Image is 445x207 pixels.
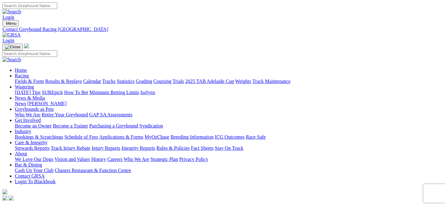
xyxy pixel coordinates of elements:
a: Login To Blackbook [15,179,56,184]
a: GAP SA Assessments [89,112,133,117]
a: Contact Greyhound Racing [GEOGRAPHIC_DATA] [2,27,443,32]
a: Track Injury Rebate [51,145,90,151]
div: News & Media [15,101,443,106]
a: Privacy Policy [179,157,208,162]
a: Chasers Restaurant & Function Centre [55,168,131,173]
a: News & Media [15,95,45,101]
a: Who We Are [15,112,40,117]
a: Strategic Plan [150,157,178,162]
a: [DATE] Tips [15,90,40,95]
a: Grading [136,79,152,84]
div: Get Involved [15,123,443,129]
input: Search [2,2,57,9]
a: Bar & Dining [15,162,42,167]
a: Fields & Form [15,79,44,84]
a: Vision and Values [54,157,90,162]
a: Stewards Reports [15,145,49,151]
img: facebook.svg [2,196,7,201]
a: How To Bet [64,90,88,95]
a: Minimum Betting Limits [89,90,139,95]
a: Applications & Forms [99,134,143,140]
a: News [15,101,26,106]
img: GRSA [2,32,21,38]
a: Cash Up Your Club [15,168,53,173]
a: Bookings & Scratchings [15,134,63,140]
a: Integrity Reports [121,145,155,151]
a: Statistics [117,79,135,84]
a: Home [15,67,27,73]
button: Toggle navigation [2,20,19,27]
a: Wagering [15,84,34,89]
a: Care & Integrity [15,140,48,145]
div: Greyhounds as Pets [15,112,443,118]
a: Track Maintenance [252,79,290,84]
a: Trials [172,79,184,84]
div: Bar & Dining [15,168,443,173]
input: Search [2,50,57,57]
div: About [15,157,443,162]
button: Toggle navigation [2,44,23,50]
a: We Love Our Dogs [15,157,53,162]
a: Careers [107,157,122,162]
a: Breeding Information [171,134,214,140]
span: Menu [6,21,16,26]
a: Tracks [102,79,116,84]
img: logo-grsa-white.png [2,189,7,194]
div: Racing [15,79,443,84]
a: Stay On Track [215,145,243,151]
a: Login [2,38,14,43]
div: Care & Integrity [15,145,443,151]
a: Calendar [83,79,101,84]
a: Racing [15,73,29,78]
a: Login [2,15,14,20]
a: Fact Sheets [191,145,214,151]
a: Injury Reports [91,145,120,151]
img: Search [2,57,21,63]
a: Greyhounds as Pets [15,106,54,112]
a: 2025 TAB Adelaide Cup [185,79,234,84]
a: About [15,151,27,156]
a: Become a Trainer [53,123,88,128]
a: Industry [15,129,31,134]
a: MyOzChase [145,134,169,140]
a: Syndication [139,123,163,128]
a: ICG Outcomes [215,134,244,140]
img: Close [5,45,20,50]
a: Get Involved [15,118,41,123]
a: Retire Your Greyhound [42,112,88,117]
a: Who We Are [124,157,149,162]
img: logo-grsa-white.png [24,43,29,48]
a: Isolynx [140,90,155,95]
div: Wagering [15,90,443,95]
a: Coursing [153,79,172,84]
a: Weights [235,79,251,84]
a: History [91,157,106,162]
a: Race Safe [246,134,265,140]
a: Contact GRSA [15,173,44,179]
a: Results & Replays [45,79,82,84]
a: Rules & Policies [156,145,190,151]
img: Search [2,9,21,15]
div: Industry [15,134,443,140]
a: Become an Owner [15,123,52,128]
a: Schedule of Fees [64,134,98,140]
img: twitter.svg [9,196,14,201]
a: Purchasing a Greyhound [89,123,138,128]
a: [PERSON_NAME] [27,101,66,106]
a: SUREpick [42,90,63,95]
